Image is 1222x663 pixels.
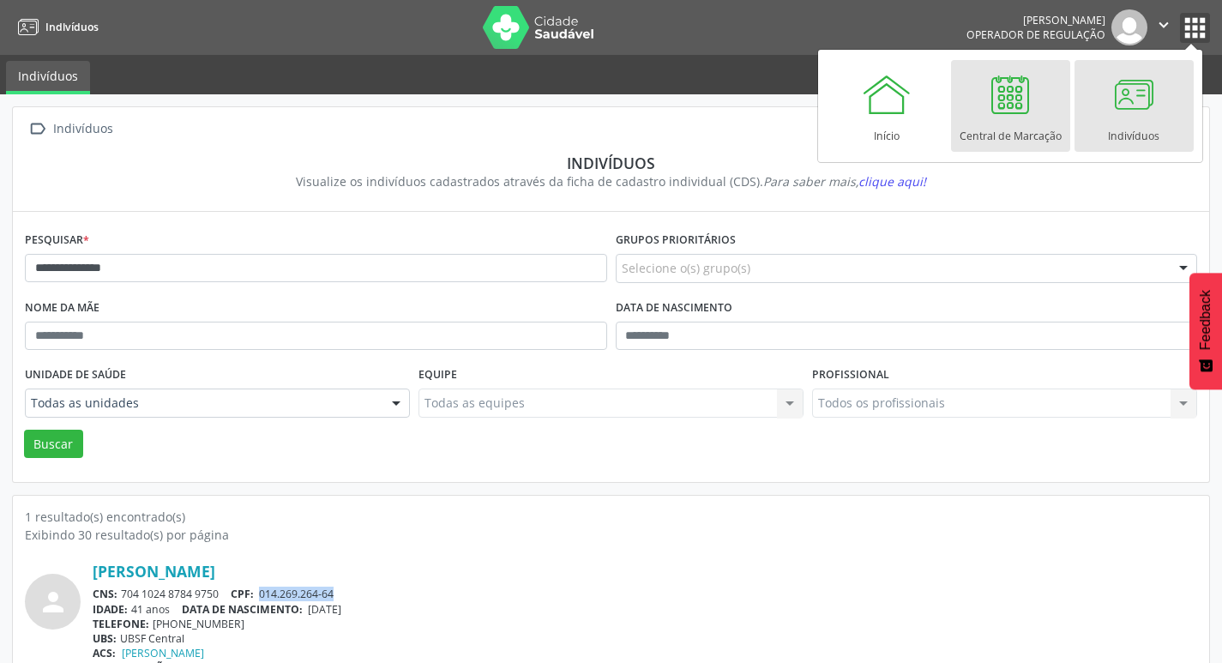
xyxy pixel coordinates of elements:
[45,20,99,34] span: Indivíduos
[37,172,1185,190] div: Visualize os indivíduos cadastrados através da ficha de cadastro individual (CDS).
[1147,9,1180,45] button: 
[966,13,1105,27] div: [PERSON_NAME]
[93,602,1197,617] div: 41 anos
[38,587,69,618] i: person
[616,295,732,322] label: Data de nascimento
[93,617,1197,631] div: [PHONE_NUMBER]
[828,60,947,152] a: Início
[93,617,149,631] span: TELEFONE:
[182,602,303,617] span: DATA DE NASCIMENTO:
[93,631,1197,646] div: UBSF Central
[25,526,1197,544] div: Exibindo 30 resultado(s) por página
[966,27,1105,42] span: Operador de regulação
[616,227,736,254] label: Grupos prioritários
[858,173,926,190] span: clique aqui!
[122,646,204,660] a: [PERSON_NAME]
[1154,15,1173,34] i: 
[812,362,889,389] label: Profissional
[93,562,215,581] a: [PERSON_NAME]
[12,13,99,41] a: Indivíduos
[25,117,116,142] a:  Indivíduos
[50,117,116,142] div: Indivíduos
[25,508,1197,526] div: 1 resultado(s) encontrado(s)
[25,295,99,322] label: Nome da mãe
[418,362,457,389] label: Equipe
[1111,9,1147,45] img: img
[37,154,1185,172] div: Indivíduos
[93,631,117,646] span: UBS:
[31,395,375,412] span: Todas as unidades
[25,117,50,142] i: 
[1075,60,1194,152] a: Indivíduos
[93,602,128,617] span: IDADE:
[231,587,254,601] span: CPF:
[259,587,334,601] span: 014.269.264-64
[6,61,90,94] a: Indivíduos
[25,362,126,389] label: Unidade de saúde
[1189,273,1222,389] button: Feedback - Mostrar pesquisa
[25,227,89,254] label: Pesquisar
[622,259,750,277] span: Selecione o(s) grupo(s)
[763,173,926,190] i: Para saber mais,
[93,587,117,601] span: CNS:
[308,602,341,617] span: [DATE]
[1180,13,1210,43] button: apps
[24,430,83,459] button: Buscar
[93,587,1197,601] div: 704 1024 8784 9750
[1198,290,1213,350] span: Feedback
[93,646,116,660] span: ACS:
[951,60,1070,152] a: Central de Marcação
